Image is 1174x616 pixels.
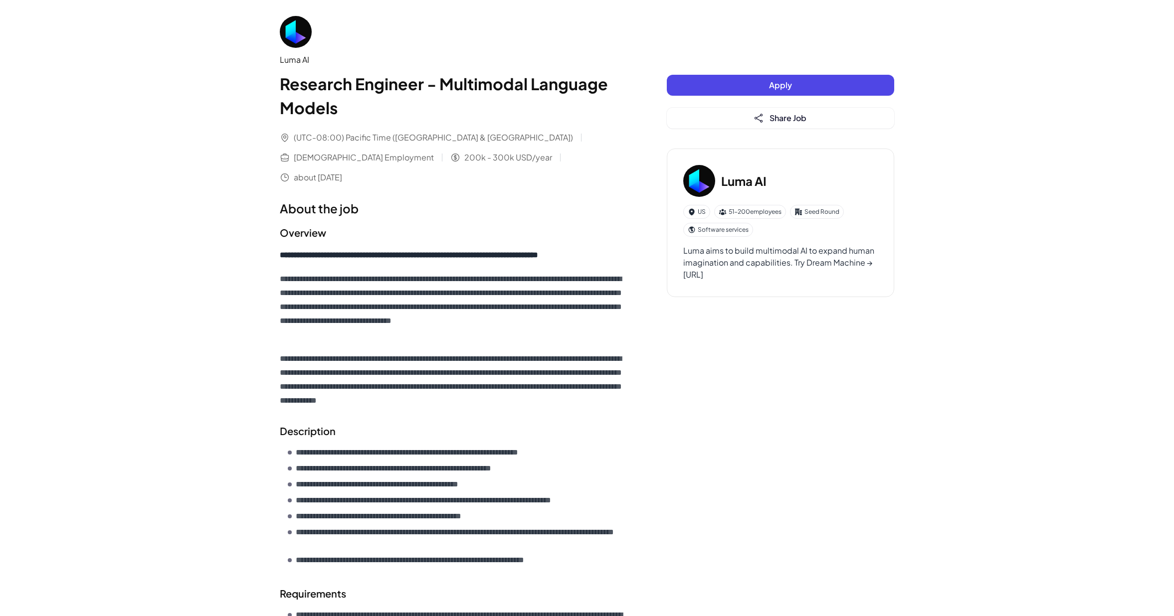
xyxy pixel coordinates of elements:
span: 200k - 300k USD/year [464,152,552,163]
span: Apply [769,80,792,90]
h2: Description [280,424,627,439]
button: Apply [667,75,894,96]
span: Share Job [770,113,806,123]
div: Seed Round [790,205,844,219]
span: (UTC-08:00) Pacific Time ([GEOGRAPHIC_DATA] & [GEOGRAPHIC_DATA]) [294,132,573,144]
h2: Overview [280,225,627,240]
h1: Research Engineer - Multimodal Language Models [280,72,627,120]
h3: Luma AI [721,172,767,190]
div: Software services [683,223,753,237]
div: Luma aims to build multimodal AI to expand human imagination and capabilities. Try Dream Machine ... [683,245,878,281]
h2: Requirements [280,586,627,601]
span: about [DATE] [294,171,342,183]
h1: About the job [280,199,627,217]
span: [DEMOGRAPHIC_DATA] Employment [294,152,434,163]
button: Share Job [667,108,894,129]
div: Luma AI [280,54,627,66]
img: Lu [280,16,312,48]
div: US [683,205,710,219]
div: 51-200 employees [714,205,786,219]
img: Lu [683,165,715,197]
